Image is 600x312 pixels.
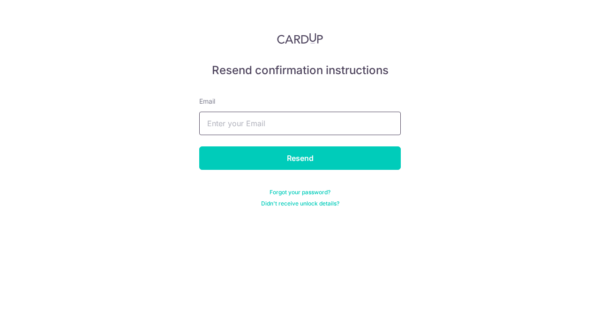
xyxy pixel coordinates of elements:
[270,189,330,196] a: Forgot your password?
[199,146,401,170] input: Resend
[277,33,323,44] img: CardUp Logo
[199,97,215,106] label: Email
[199,112,401,135] input: Enter your Email
[199,63,401,78] h5: Resend confirmation instructions
[261,200,339,207] a: Didn't receive unlock details?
